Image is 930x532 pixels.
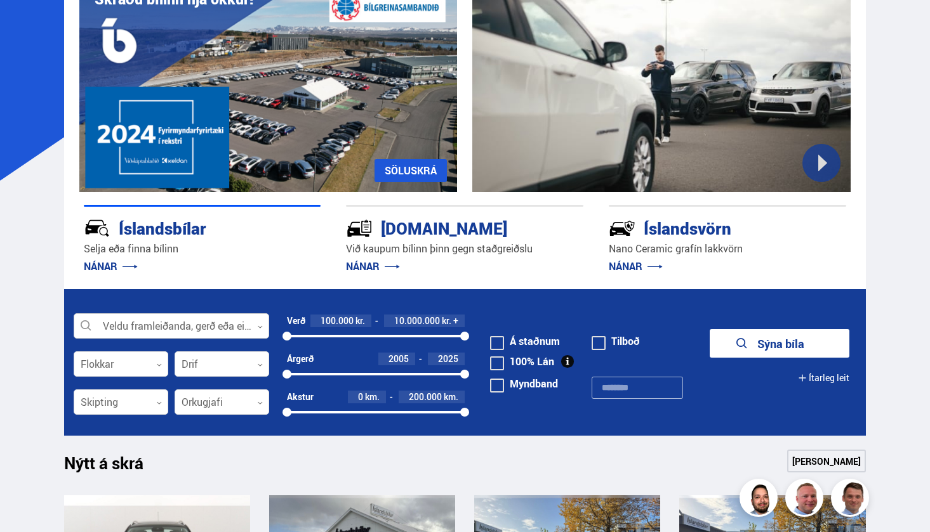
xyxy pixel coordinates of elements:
img: nhp88E3Fdnt1Opn2.png [741,481,780,519]
span: km. [365,392,380,402]
p: Við kaupum bílinn þinn gegn staðgreiðslu [346,242,583,256]
img: FbJEzSuNWCJXmdc-.webp [833,481,871,519]
a: NÁNAR [84,259,138,273]
span: 100.000 [321,315,354,327]
span: + [453,316,458,326]
div: Akstur [287,392,314,402]
div: [DOMAIN_NAME] [346,216,538,238]
span: km. [444,392,458,402]
img: tr5P-W3DuiFaO7aO.svg [346,215,373,242]
span: 2005 [389,353,409,365]
span: kr. [355,316,365,326]
div: Árgerð [287,354,314,364]
button: Sýna bíla [710,329,849,358]
a: SÖLUSKRÁ [375,159,447,182]
label: Á staðnum [490,336,560,346]
label: Tilboð [592,336,640,346]
label: 100% Lán [490,356,554,367]
a: NÁNAR [346,259,400,273]
div: Verð [287,316,305,326]
h1: Nýtt á skrá [64,453,166,480]
img: -Svtn6bYgwAsiwNX.svg [609,215,635,242]
p: Selja eða finna bílinn [84,242,321,256]
span: kr. [442,316,451,326]
span: 0 [358,391,363,403]
a: [PERSON_NAME] [787,450,866,472]
div: Íslandsbílar [84,216,276,238]
span: 200.000 [409,391,442,403]
span: 2025 [438,353,458,365]
span: 10.000.000 [394,315,440,327]
div: Íslandsvörn [609,216,801,238]
button: Opna LiveChat spjallviðmót [10,5,48,43]
img: JRvxyua_JYH6wB4c.svg [84,215,110,242]
img: siFngHWaQ9KaOqBr.png [787,481,825,519]
label: Myndband [490,379,558,389]
button: Ítarleg leit [798,363,849,392]
p: Nano Ceramic grafín lakkvörn [609,242,846,256]
a: NÁNAR [609,259,663,273]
